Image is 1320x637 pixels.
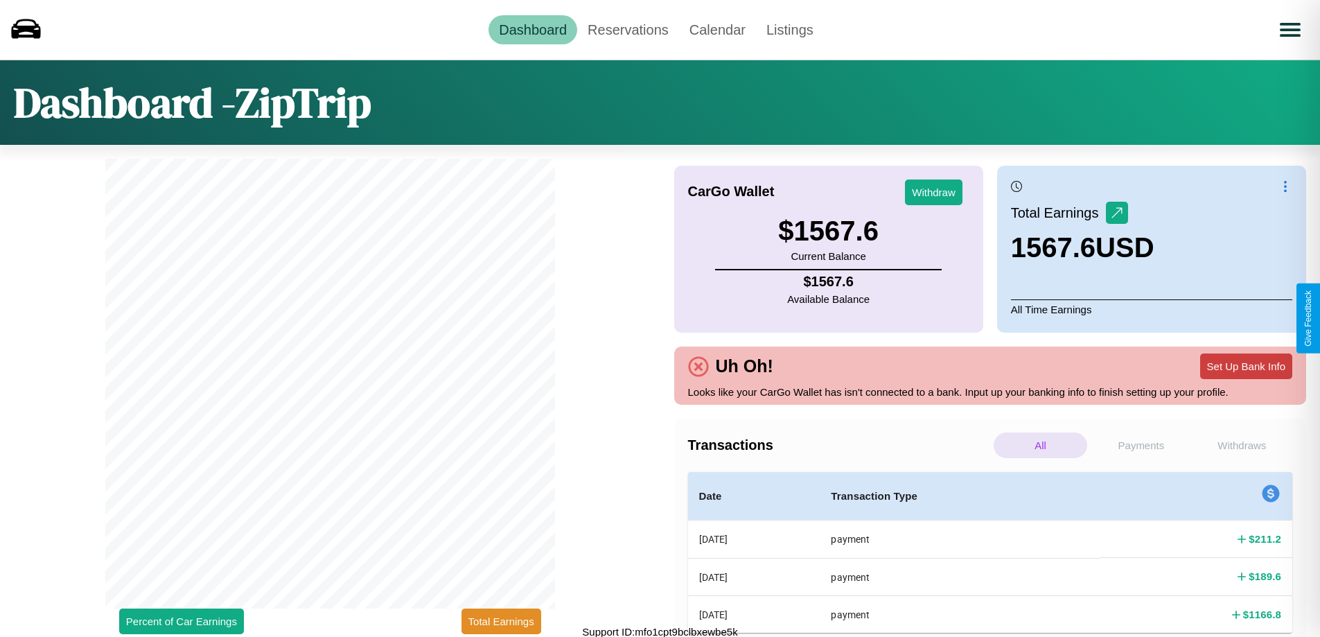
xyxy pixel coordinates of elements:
[1011,200,1106,225] p: Total Earnings
[820,521,1100,559] th: payment
[1303,290,1313,347] div: Give Feedback
[1249,532,1281,546] h4: $ 211.2
[688,521,820,559] th: [DATE]
[688,184,775,200] h4: CarGo Wallet
[787,290,870,308] p: Available Balance
[577,15,679,44] a: Reservations
[820,558,1100,595] th: payment
[756,15,824,44] a: Listings
[994,433,1087,458] p: All
[709,356,780,376] h4: Uh Oh!
[688,596,820,633] th: [DATE]
[1249,569,1281,584] h4: $ 189.6
[778,247,879,265] p: Current Balance
[787,274,870,290] h4: $ 1567.6
[1011,232,1154,263] h3: 1567.6 USD
[905,180,962,205] button: Withdraw
[461,609,541,634] button: Total Earnings
[831,488,1089,505] h4: Transaction Type
[1271,10,1310,49] button: Open menu
[14,74,371,131] h1: Dashboard - ZipTrip
[1011,299,1292,319] p: All Time Earnings
[688,558,820,595] th: [DATE]
[1243,607,1281,622] h4: $ 1166.8
[688,437,990,453] h4: Transactions
[699,488,809,505] h4: Date
[688,472,1293,633] table: simple table
[688,383,1293,401] p: Looks like your CarGo Wallet has isn't connected to a bank. Input up your banking info to finish ...
[1200,354,1292,379] button: Set Up Bank Info
[820,596,1100,633] th: payment
[679,15,756,44] a: Calendar
[1094,433,1188,458] p: Payments
[489,15,577,44] a: Dashboard
[778,216,879,247] h3: $ 1567.6
[119,609,244,634] button: Percent of Car Earnings
[1195,433,1289,458] p: Withdraws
